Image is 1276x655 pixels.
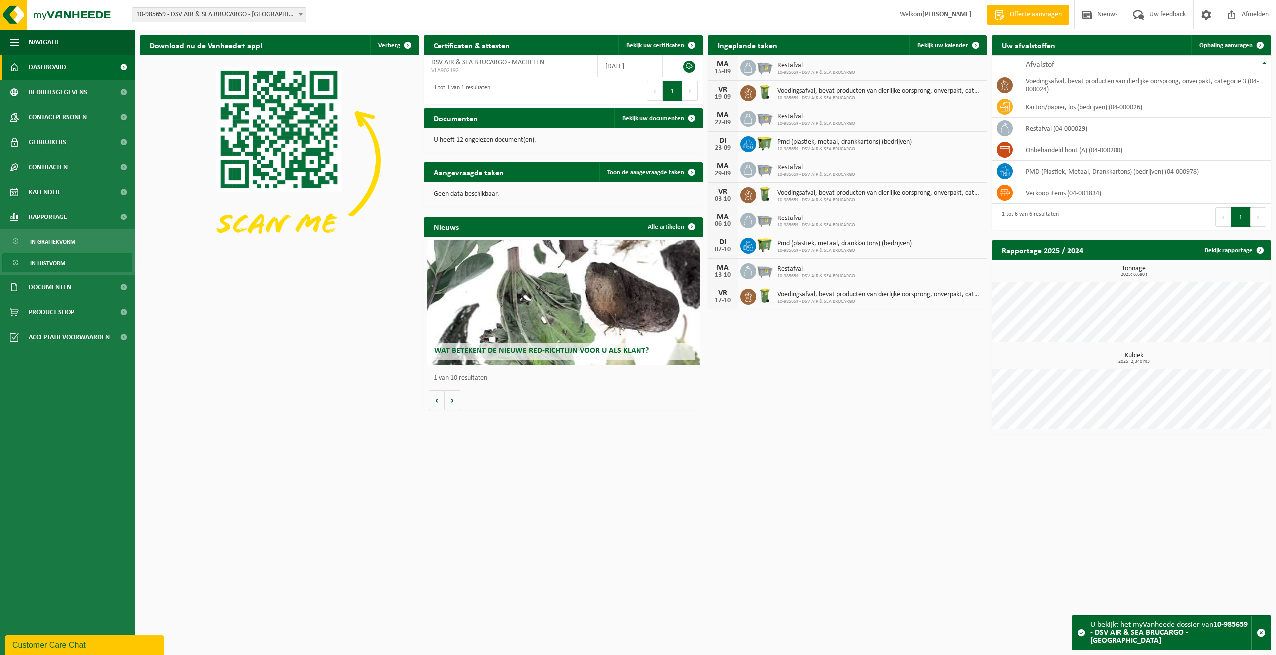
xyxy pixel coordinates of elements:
span: Navigatie [29,30,60,55]
button: Next [1251,207,1266,227]
span: Contactpersonen [29,105,87,130]
button: Previous [1215,207,1231,227]
span: Verberg [378,42,400,49]
img: WB-2500-GAL-GY-01 [756,160,773,177]
a: In lijstvorm [2,253,132,272]
span: In lijstvorm [30,254,65,273]
div: MA [713,111,733,119]
span: VLA902192 [431,67,590,75]
span: Restafval [777,113,855,121]
img: WB-0140-HPE-GN-50 [756,186,773,203]
td: PMD (Plastiek, Metaal, Drankkartons) (bedrijven) (04-000978) [1018,161,1271,182]
span: 10-985659 - DSV AIR & SEA BRUCARGO [777,146,912,152]
div: MA [713,60,733,68]
button: Verberg [370,35,418,55]
h2: Ingeplande taken [708,35,787,55]
a: In grafiekvorm [2,232,132,251]
p: U heeft 12 ongelezen document(en). [434,137,693,144]
span: Voedingsafval, bevat producten van dierlijke oorsprong, onverpakt, categorie 3 [777,291,982,299]
div: DI [713,137,733,145]
span: 10-985659 - DSV AIR & SEA BRUCARGO [777,172,855,178]
span: In grafiekvorm [30,232,75,251]
h2: Certificaten & attesten [424,35,520,55]
div: 15-09 [713,68,733,75]
span: Afvalstof [1026,61,1054,69]
span: Kalender [29,180,60,205]
span: Documenten [29,275,71,300]
img: WB-0140-HPE-GN-50 [756,84,773,101]
strong: 10-985659 - DSV AIR & SEA BRUCARGO - [GEOGRAPHIC_DATA] [1090,621,1248,645]
div: DI [713,238,733,246]
td: verkoop items (04-001834) [1018,182,1271,204]
td: restafval (04-000029) [1018,118,1271,139]
span: 10-985659 - DSV AIR & SEA BRUCARGO [777,70,855,76]
h3: Tonnage [997,265,1271,277]
a: Bekijk uw certificaten [618,35,702,55]
h2: Nieuws [424,217,469,236]
a: Toon de aangevraagde taken [599,162,702,182]
a: Ophaling aanvragen [1191,35,1270,55]
h2: Rapportage 2025 / 2024 [992,240,1093,260]
div: 19-09 [713,94,733,101]
td: onbehandeld hout (A) (04-000200) [1018,139,1271,161]
span: 10-985659 - DSV AIR & SEA BRUCARGO [777,121,855,127]
span: Voedingsafval, bevat producten van dierlijke oorsprong, onverpakt, categorie 3 [777,87,982,95]
span: 10-985659 - DSV AIR & SEA BRUCARGO - MACHELEN [132,7,306,22]
div: U bekijkt het myVanheede dossier van [1090,616,1251,650]
span: Gebruikers [29,130,66,155]
div: 03-10 [713,196,733,203]
span: Wat betekent de nieuwe RED-richtlijn voor u als klant? [434,347,649,355]
a: Alle artikelen [640,217,702,237]
p: Geen data beschikbaar. [434,191,693,198]
span: 10-985659 - DSV AIR & SEA BRUCARGO - MACHELEN [132,8,306,22]
div: 13-10 [713,272,733,279]
div: 23-09 [713,145,733,152]
span: Restafval [777,62,855,70]
a: Wat betekent de nieuwe RED-richtlijn voor u als klant? [427,240,700,365]
span: 10-985659 - DSV AIR & SEA BRUCARGO [777,248,912,254]
div: 22-09 [713,119,733,126]
span: Restafval [777,164,855,172]
img: WB-1100-HPE-GN-50 [756,135,773,152]
span: Restafval [777,265,855,273]
span: 10-985659 - DSV AIR & SEA BRUCARGO [777,273,855,279]
img: WB-2500-GAL-GY-01 [756,211,773,228]
div: MA [713,213,733,221]
a: Bekijk rapportage [1197,240,1270,260]
span: 10-985659 - DSV AIR & SEA BRUCARGO [777,299,982,305]
span: Toon de aangevraagde taken [607,169,684,176]
div: 1 tot 6 van 6 resultaten [997,206,1059,228]
span: Bekijk uw kalender [917,42,968,49]
div: 29-09 [713,170,733,177]
div: 1 tot 1 van 1 resultaten [429,80,490,102]
div: VR [713,188,733,196]
span: Product Shop [29,300,74,325]
span: 10-985659 - DSV AIR & SEA BRUCARGO [777,197,982,203]
button: Previous [647,81,663,101]
span: Acceptatievoorwaarden [29,325,110,350]
td: voedingsafval, bevat producten van dierlijke oorsprong, onverpakt, categorie 3 (04-000024) [1018,74,1271,96]
img: WB-2500-GAL-GY-01 [756,262,773,279]
button: 1 [663,81,682,101]
span: Contracten [29,155,68,180]
div: 06-10 [713,221,733,228]
span: 2025: 6,680 t [997,272,1271,277]
p: 1 van 10 resultaten [434,375,698,382]
span: 10-985659 - DSV AIR & SEA BRUCARGO [777,95,982,101]
img: WB-0140-HPE-GN-50 [756,287,773,304]
div: VR [713,289,733,297]
img: Download de VHEPlus App [140,55,419,265]
span: Voedingsafval, bevat producten van dierlijke oorsprong, onverpakt, categorie 3 [777,189,982,197]
span: Pmd (plastiek, metaal, drankkartons) (bedrijven) [777,138,912,146]
img: WB-1100-HPE-GN-50 [756,236,773,253]
button: Vorige [429,390,445,410]
h3: Kubiek [997,352,1271,364]
div: VR [713,86,733,94]
h2: Download nu de Vanheede+ app! [140,35,273,55]
button: 1 [1231,207,1251,227]
span: Pmd (plastiek, metaal, drankkartons) (bedrijven) [777,240,912,248]
span: DSV AIR & SEA BRUCARGO - MACHELEN [431,59,544,66]
div: 07-10 [713,246,733,253]
h2: Aangevraagde taken [424,162,514,182]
